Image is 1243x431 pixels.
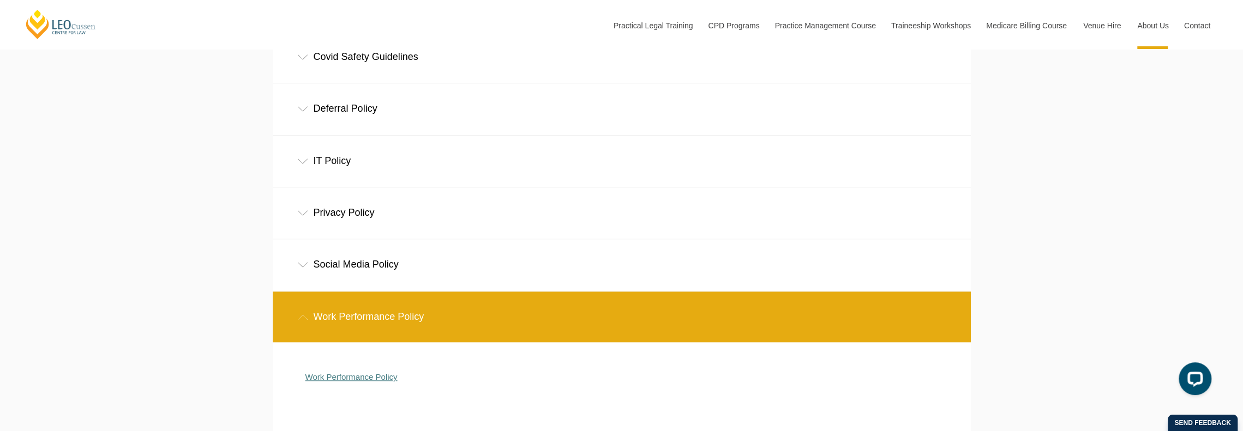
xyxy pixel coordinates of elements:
a: About Us [1129,2,1176,49]
a: Medicare Billing Course [978,2,1075,49]
a: Traineeship Workshops [883,2,978,49]
iframe: LiveChat chat widget [1170,358,1216,404]
div: IT Policy [273,136,971,186]
div: Privacy Policy [273,187,971,238]
a: [PERSON_NAME] Centre for Law [25,9,97,40]
div: Covid Safety Guidelines [273,32,971,82]
a: Practical Legal Training [605,2,700,49]
div: Deferral Policy [273,83,971,134]
a: Practice Management Course [767,2,883,49]
a: CPD Programs [700,2,766,49]
a: Contact [1176,2,1218,49]
a: Venue Hire [1075,2,1129,49]
div: Social Media Policy [273,239,971,290]
a: Work Performance Policy [305,372,398,381]
div: Work Performance Policy [273,292,971,342]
